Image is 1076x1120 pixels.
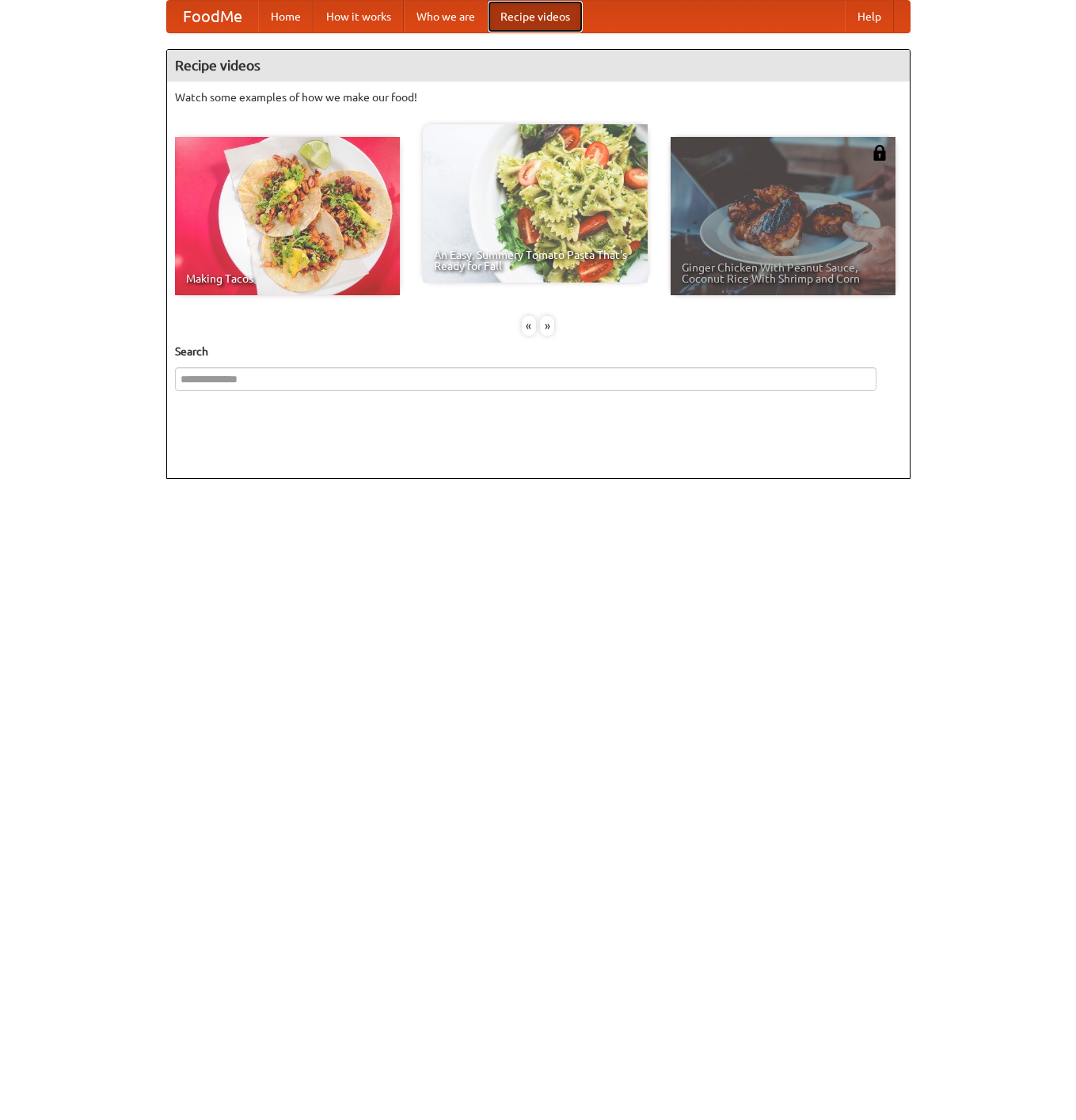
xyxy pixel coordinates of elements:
img: 483408.png [872,145,888,161]
h4: Recipe videos [167,50,910,82]
span: Making Tacos [186,273,389,284]
a: Making Tacos [175,137,400,295]
a: Who we are [404,1,488,32]
div: « [522,316,536,336]
div: » [540,316,554,336]
span: An Easy, Summery Tomato Pasta That's Ready for Fall [434,249,637,271]
a: How it works [314,1,404,32]
a: Recipe videos [488,1,583,32]
a: Help [845,1,894,32]
a: Home [258,1,314,32]
a: FoodMe [167,1,258,32]
a: An Easy, Summery Tomato Pasta That's Ready for Fall [423,124,648,283]
h5: Search [175,344,902,359]
p: Watch some examples of how we make our food! [175,89,902,105]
